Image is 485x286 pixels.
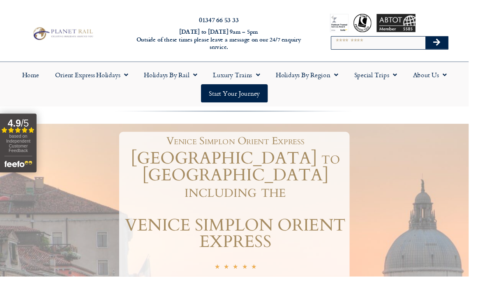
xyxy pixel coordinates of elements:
[132,29,321,52] h6: [DATE] to [DATE] 9am – 5pm Outside of these times please leave a message on our 24/7 enquiry serv...
[49,68,141,87] a: Orient Express Holidays
[222,272,265,281] div: 5/5
[358,68,419,87] a: Special Trips
[212,68,277,87] a: Luxury Trains
[206,16,247,25] a: 01347 66 53 33
[440,38,464,51] button: Search
[260,273,265,281] i: ☆
[15,68,49,87] a: Home
[4,68,481,106] nav: Menu
[231,273,237,281] i: ☆
[125,155,362,259] h1: [GEOGRAPHIC_DATA] to [GEOGRAPHIC_DATA] including the VENICE SIMPLON ORIENT EXPRESS
[129,141,358,151] h1: Venice Simplon Orient Express
[222,273,227,281] i: ☆
[250,273,256,281] i: ☆
[241,273,246,281] i: ☆
[208,87,277,106] a: Start your Journey
[277,68,358,87] a: Holidays by Region
[419,68,471,87] a: About Us
[141,68,212,87] a: Holidays by Rail
[32,27,97,43] img: Planet Rail Train Holidays Logo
